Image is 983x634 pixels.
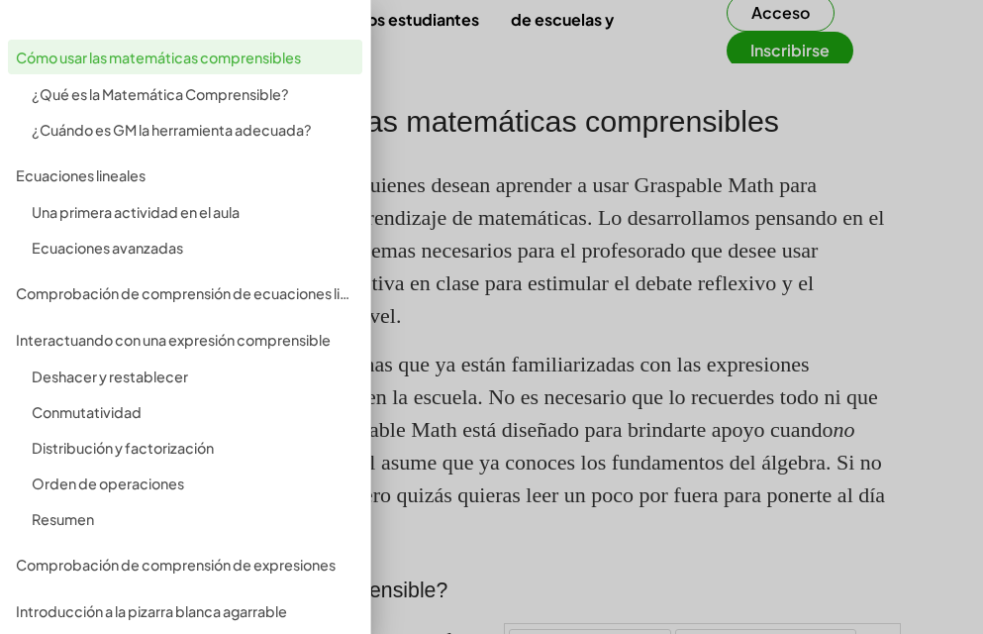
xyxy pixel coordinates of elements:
[32,121,312,139] font: ¿Cuándo es GM la herramienta adecuada?
[32,368,188,385] font: Deshacer y restablecer
[8,547,362,581] a: Comprobación de comprensión de expresiones
[8,275,362,310] a: Comprobación de comprensión de ecuaciones lineales
[32,239,183,257] font: Ecuaciones avanzadas
[16,49,301,66] font: Cómo usar las matemáticas comprensibles
[16,166,146,184] font: Ecuaciones lineales
[32,203,240,221] font: Una primera actividad en el aula
[32,403,142,421] font: Conmutatividad
[32,85,289,103] font: ¿Qué es la Matemática Comprensible?
[16,331,331,349] font: Interactuando con una expresión comprensible
[8,322,362,357] a: Interactuando con una expresión comprensible
[8,158,362,192] a: Ecuaciones lineales
[32,510,94,528] font: Resumen
[32,475,184,492] font: Orden de operaciones
[32,439,214,457] font: Distribución y factorización
[16,284,383,302] font: Comprobación de comprensión de ecuaciones lineales
[16,602,287,620] font: Introducción a la pizarra blanca agarrable
[8,40,362,74] a: Cómo usar las matemáticas comprensibles
[8,593,362,628] a: Introducción a la pizarra blanca agarrable
[16,556,336,574] font: Comprobación de comprensión de expresiones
